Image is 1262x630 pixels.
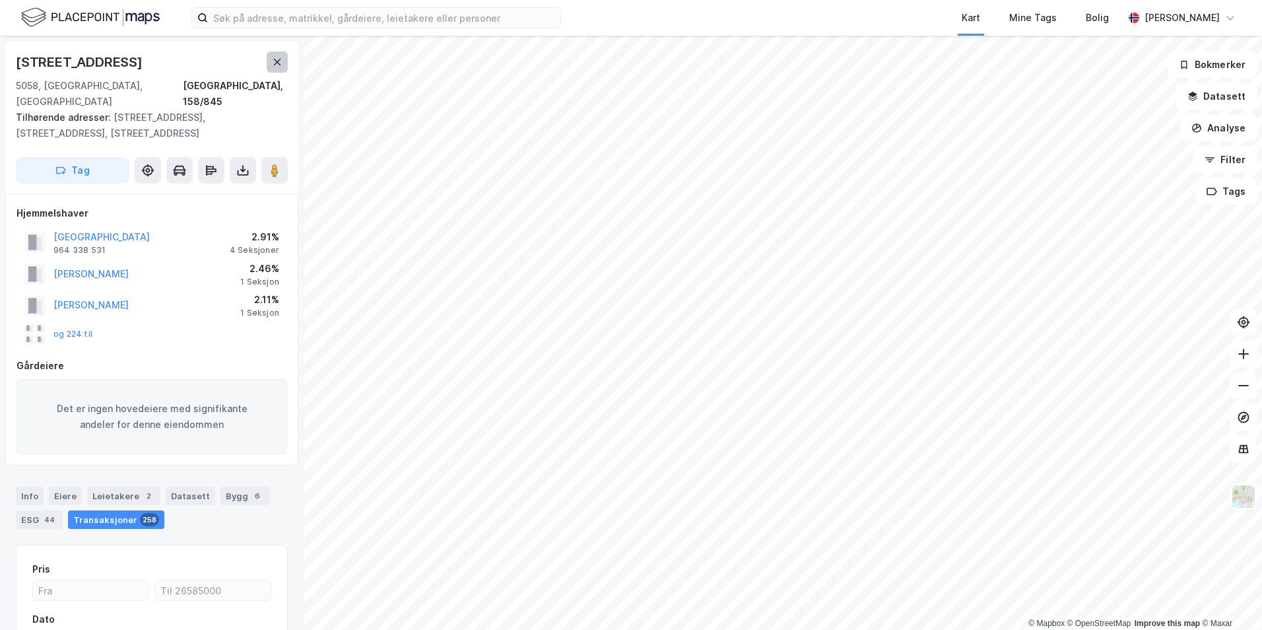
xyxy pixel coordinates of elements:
div: 44 [42,513,57,526]
a: OpenStreetMap [1067,619,1131,628]
div: [STREET_ADDRESS] [16,52,145,73]
button: Bokmerker [1168,52,1257,78]
img: Z [1231,484,1256,509]
input: Til 26585000 [155,580,271,600]
div: ESG [16,510,63,529]
div: Bolig [1086,10,1109,26]
div: 1 Seksjon [240,308,279,318]
button: Datasett [1176,83,1257,110]
div: Bygg [220,487,269,505]
div: 2.46% [240,261,279,277]
div: 1 Seksjon [240,277,279,287]
div: Eiere [49,487,82,505]
div: Mine Tags [1009,10,1057,26]
div: Info [16,487,44,505]
div: [STREET_ADDRESS], [STREET_ADDRESS], [STREET_ADDRESS] [16,110,277,141]
a: Mapbox [1028,619,1065,628]
div: Kart [962,10,980,26]
div: 4 Seksjoner [230,245,279,256]
button: Filter [1193,147,1257,173]
div: 258 [140,513,159,526]
button: Tag [16,157,129,184]
div: Det er ingen hovedeiere med signifikante andeler for denne eiendommen [17,379,287,454]
div: Dato [32,612,55,627]
a: Improve this map [1135,619,1200,628]
div: [GEOGRAPHIC_DATA], 158/845 [183,78,288,110]
span: Tilhørende adresser: [16,112,114,123]
input: Fra [33,580,149,600]
div: Transaksjoner [68,510,164,529]
div: 2.91% [230,229,279,245]
button: Tags [1195,178,1257,205]
div: Gårdeiere [17,358,287,374]
button: Analyse [1180,115,1257,141]
iframe: Chat Widget [1196,567,1262,630]
div: 5058, [GEOGRAPHIC_DATA], [GEOGRAPHIC_DATA] [16,78,183,110]
div: Pris [32,561,50,577]
div: 2.11% [240,292,279,308]
div: Hjemmelshaver [17,205,287,221]
img: logo.f888ab2527a4732fd821a326f86c7f29.svg [21,6,160,29]
div: Datasett [166,487,215,505]
div: [PERSON_NAME] [1145,10,1220,26]
div: 2 [142,489,155,503]
div: Leietakere [87,487,160,505]
div: 964 338 531 [53,245,106,256]
input: Søk på adresse, matrikkel, gårdeiere, leietakere eller personer [208,8,560,28]
div: 6 [251,489,264,503]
